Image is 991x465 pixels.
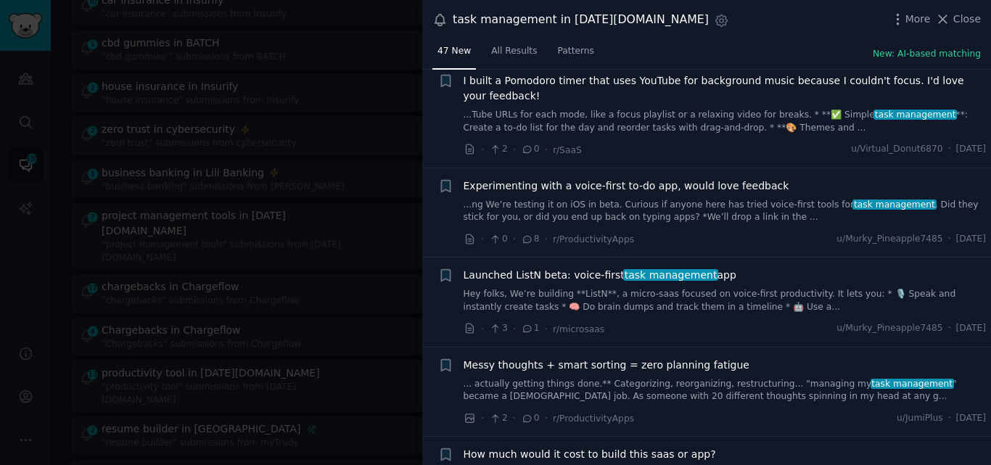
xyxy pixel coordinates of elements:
[553,413,634,424] span: r/ProductivityApps
[489,412,507,425] span: 2
[464,447,716,462] a: How much would it cost to build this saas or app?
[464,268,736,283] span: Launched ListN beta: voice-first app
[948,233,951,246] span: ·
[897,412,943,425] span: u/JumiPlus
[481,321,484,337] span: ·
[545,231,548,247] span: ·
[437,45,471,58] span: 47 New
[513,231,516,247] span: ·
[956,143,986,156] span: [DATE]
[489,143,507,156] span: 2
[852,199,936,210] span: task management
[521,322,539,335] span: 1
[948,143,951,156] span: ·
[464,178,789,194] a: Experimenting with a voice-first to-do app, would love feedback
[851,143,942,156] span: u/Virtual_Donut6870
[545,321,548,337] span: ·
[956,412,986,425] span: [DATE]
[953,12,981,27] span: Close
[558,45,594,58] span: Patterns
[464,358,749,373] a: Messy thoughts + smart sorting = zero planning fatigue
[464,73,987,104] a: I built a Pomodoro timer that uses YouTube for background music because I couldn't focus. I'd lov...
[453,11,709,29] div: task management in [DATE][DOMAIN_NAME]
[491,45,537,58] span: All Results
[836,322,942,335] span: u/Murky_Pineapple7485
[481,142,484,157] span: ·
[553,324,604,334] span: r/microsaas
[948,322,951,335] span: ·
[956,233,986,246] span: [DATE]
[553,40,599,70] a: Patterns
[890,12,931,27] button: More
[871,379,954,389] span: task management
[545,411,548,426] span: ·
[464,199,987,224] a: ...ng We’re testing it on iOS in beta. Curious if anyone here has tried voice-first tools fortask...
[464,378,987,403] a: ... actually getting things done.** Categorizing, reorganizing, restructuring... "managing mytask...
[836,233,942,246] span: u/Murky_Pineapple7485
[489,322,507,335] span: 3
[873,48,981,61] button: New: AI-based matching
[481,231,484,247] span: ·
[623,269,718,281] span: task management
[521,412,539,425] span: 0
[513,411,516,426] span: ·
[513,142,516,157] span: ·
[513,321,516,337] span: ·
[464,268,736,283] a: Launched ListN beta: voice-firsttask managementapp
[873,110,957,120] span: task management
[553,145,582,155] span: r/SaaS
[489,233,507,246] span: 0
[545,142,548,157] span: ·
[521,143,539,156] span: 0
[521,233,539,246] span: 8
[935,12,981,27] button: Close
[905,12,931,27] span: More
[956,322,986,335] span: [DATE]
[948,412,951,425] span: ·
[464,288,987,313] a: Hey folks, We’re building **ListN**, a micro-saas focused on voice-first productivity. It lets yo...
[464,109,987,134] a: ...Tube URLs for each mode, like a focus playlist or a relaxing video for breaks. * **✅ Simpletas...
[481,411,484,426] span: ·
[553,234,634,244] span: r/ProductivityApps
[432,40,476,70] a: 47 New
[486,40,542,70] a: All Results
